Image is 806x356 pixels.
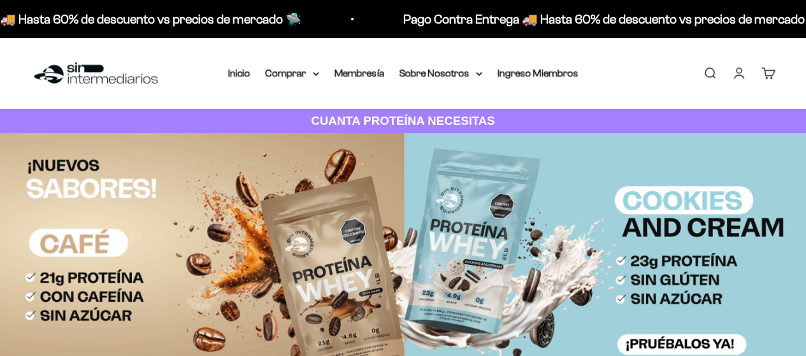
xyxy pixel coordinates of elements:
[266,65,319,82] summary: Comprar
[399,65,482,82] summary: Sobre Nosotros
[498,68,579,78] a: Ingreso Miembros
[228,68,250,78] a: Inicio
[120,9,540,29] p: Pago Contra Entrega 🚚 Hasta 60% de descuento vs precios de mercado 🛸
[335,68,384,78] a: Membresía
[311,114,495,127] strong: CUANTA PROTEÍNA NECESITAS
